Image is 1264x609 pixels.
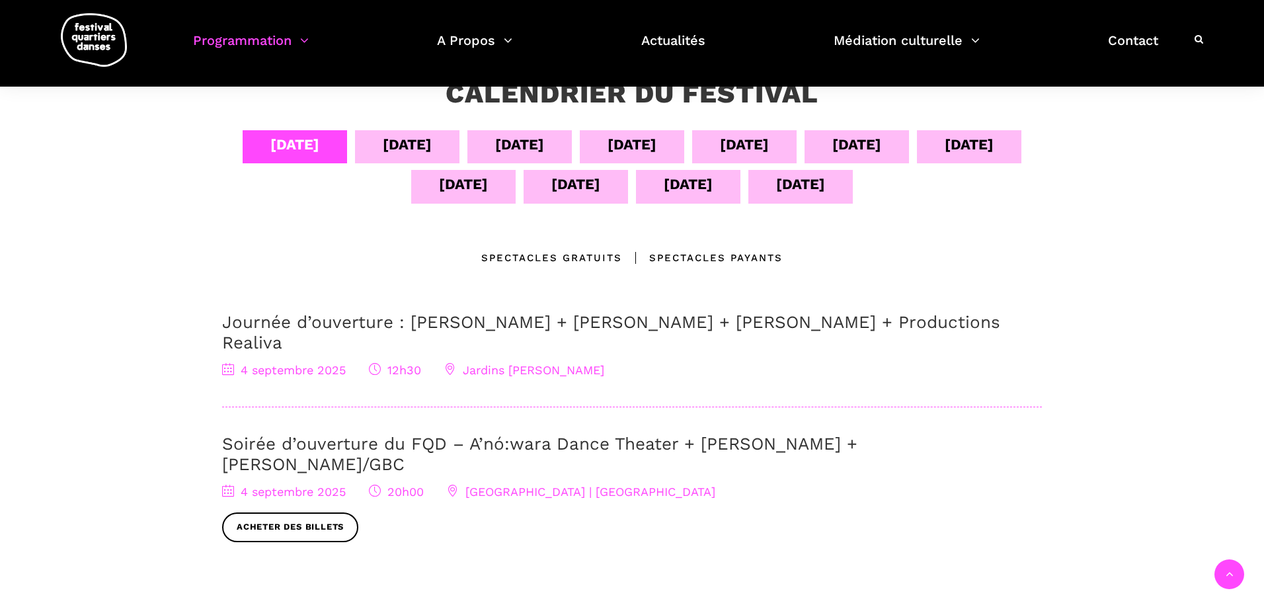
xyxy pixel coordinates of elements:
span: [GEOGRAPHIC_DATA] | [GEOGRAPHIC_DATA] [447,485,715,499]
span: Jardins [PERSON_NAME] [444,363,604,377]
img: logo-fqd-med [61,13,127,67]
div: [DATE] [608,133,656,156]
div: [DATE] [439,173,488,196]
span: 4 septembre 2025 [222,363,346,377]
a: A Propos [437,29,512,68]
div: [DATE] [776,173,825,196]
div: [DATE] [664,173,713,196]
div: [DATE] [720,133,769,156]
div: [DATE] [945,133,994,156]
a: Programmation [193,29,309,68]
h3: Calendrier du festival [446,77,818,110]
span: 20h00 [369,485,424,499]
div: [DATE] [832,133,881,156]
div: [DATE] [270,133,319,156]
a: Actualités [641,29,705,68]
span: 4 septembre 2025 [222,485,346,499]
div: [DATE] [495,133,544,156]
a: Acheter des billets [222,512,358,542]
div: [DATE] [383,133,432,156]
a: Contact [1108,29,1158,68]
span: 12h30 [369,363,421,377]
a: Médiation culturelle [834,29,980,68]
a: Soirée d’ouverture du FQD – A’nó:wara Dance Theater + [PERSON_NAME] + [PERSON_NAME]/GBC [222,434,857,474]
div: Spectacles gratuits [481,250,622,266]
a: Journée d’ouverture : [PERSON_NAME] + [PERSON_NAME] + [PERSON_NAME] + Productions Realiva [222,312,1000,352]
div: Spectacles Payants [622,250,783,266]
div: [DATE] [551,173,600,196]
